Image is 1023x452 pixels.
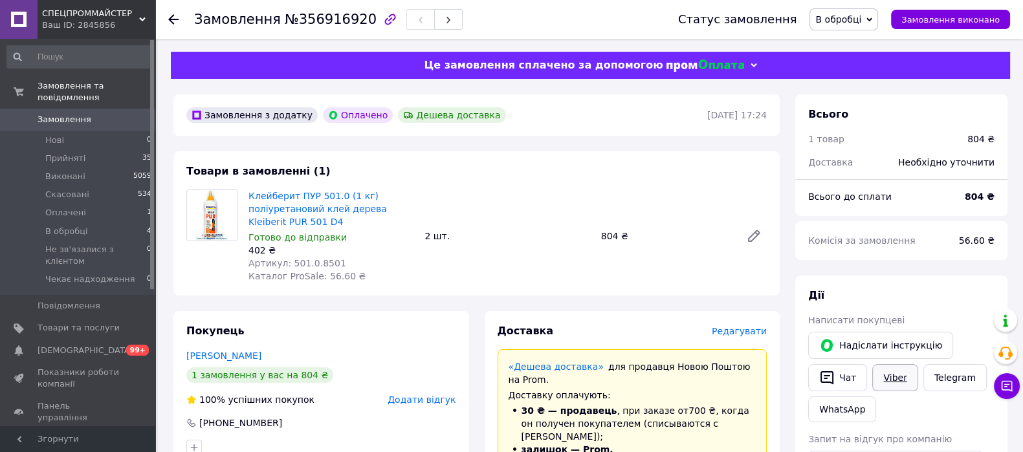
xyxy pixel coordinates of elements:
[45,153,85,164] span: Прийняті
[38,367,120,390] span: Показники роботи компанії
[248,258,346,268] span: Артикул: 501.0.8501
[424,59,663,71] span: Це замовлення сплачено за допомогою
[959,235,995,246] span: 56.60 ₴
[323,107,393,123] div: Оплачено
[707,110,767,120] time: [DATE] 17:24
[42,8,139,19] span: СПЕЦПРОММАЙСТЕР
[509,389,756,402] div: Доставку оплачують:
[808,364,867,391] button: Чат
[509,404,756,443] li: , при заказе от 700 ₴ , когда он получен покупателем (списываются с [PERSON_NAME]);
[38,345,133,356] span: [DEMOGRAPHIC_DATA]
[808,108,848,120] span: Всього
[248,244,414,257] div: 402 ₴
[419,227,595,245] div: 2 шт.
[678,13,797,26] div: Статус замовлення
[38,114,91,125] span: Замовлення
[168,13,179,26] div: Повернутися назад
[248,271,366,281] span: Каталог ProSale: 56.60 ₴
[42,19,155,31] div: Ваш ID: 2845856
[38,400,120,424] span: Панель управління
[808,191,892,202] span: Всього до сплати
[186,325,245,337] span: Покупець
[45,135,64,146] span: Нові
[808,434,952,444] span: Запит на відгук про компанію
[509,361,604,372] a: «Дешева доставка»
[285,12,377,27] span: №356916920
[138,189,151,200] span: 534
[808,235,916,246] span: Комісія за замовлення
[186,393,314,406] div: успішних покупок
[38,300,100,312] span: Повідомлення
[45,171,85,182] span: Виконані
[6,45,153,69] input: Пошук
[133,171,151,182] span: 5059
[808,289,824,301] span: Дії
[398,107,505,123] div: Дешева доставка
[498,325,554,337] span: Доставка
[808,157,853,167] span: Доставка
[186,367,333,383] div: 1 замовлення у вас на 804 ₴
[509,360,756,386] div: для продавця Новою Поштою на Prom.
[808,315,905,325] span: Написати покупцеві
[901,15,1000,25] span: Замовлення виконано
[808,396,876,422] a: WhatsApp
[38,80,155,103] span: Замовлення та повідомлення
[808,134,844,144] span: 1 товар
[891,10,1010,29] button: Замовлення виконано
[248,191,387,227] a: Клейберит ПУР 501.0 (1 кг) поліуретановий клей дерева Kleiberit PUR 501 D4
[186,165,331,177] span: Товари в замовленні (1)
[45,207,86,219] span: Оплачені
[994,373,1020,399] button: Чат з покупцем
[741,223,767,249] a: Редагувати
[187,190,237,241] img: Клейберит ПУР 501.0 (1 кг) поліуретановий клей дерева Kleiberit PUR 501 D4
[45,189,89,200] span: Скасовані
[45,274,135,285] span: Чекає надходження
[967,133,995,145] div: 804 ₴
[147,226,151,237] span: 4
[872,364,918,391] a: Viber
[147,135,151,146] span: 0
[198,416,283,429] div: [PHONE_NUMBER]
[126,345,149,356] span: 99+
[923,364,987,391] a: Telegram
[388,394,456,405] span: Додати відгук
[965,191,995,202] b: 804 ₴
[186,350,261,361] a: [PERSON_NAME]
[596,227,736,245] div: 804 ₴
[147,244,151,267] span: 0
[45,226,88,237] span: В обробці
[199,394,225,405] span: 100%
[808,332,953,359] button: Надіслати інструкцію
[38,322,120,334] span: Товари та послуги
[248,232,347,242] span: Готово до відправки
[194,12,281,27] span: Замовлення
[45,244,147,267] span: Не зв'язалися з клієнтом
[147,207,151,219] span: 1
[712,326,767,336] span: Редагувати
[666,59,744,72] img: evopay logo
[147,274,151,285] span: 0
[815,14,861,25] span: В обробці
[522,405,617,416] span: 30 ₴ — продавець
[890,148,1002,177] div: Необхідно уточнити
[142,153,151,164] span: 35
[186,107,318,123] div: Замовлення з додатку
